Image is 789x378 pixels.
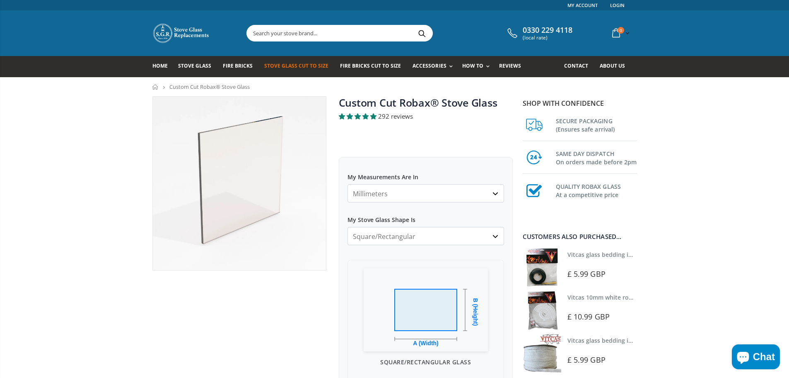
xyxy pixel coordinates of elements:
a: 0 [609,25,631,41]
a: Stove Glass [178,56,217,77]
a: Contact [564,56,594,77]
span: 0330 229 4118 [523,26,572,35]
span: £ 5.99 GBP [567,269,606,279]
label: My Measurements Are In [347,166,504,181]
h3: SAME DAY DISPATCH On orders made before 2pm [556,148,637,166]
div: Customers also purchased... [523,234,637,240]
img: Vitcas white rope, glue and gloves kit 10mm [523,291,561,329]
a: Home [152,56,174,77]
img: Square/Rectangular Glass [364,268,488,351]
img: Vitcas stove glass bedding in tape [523,248,561,287]
img: Vitcas stove glass bedding in tape [523,334,561,373]
span: Fire Bricks Cut To Size [340,62,401,69]
span: £ 5.99 GBP [567,355,606,365]
a: Reviews [499,56,527,77]
a: Stove Glass Cut To Size [264,56,335,77]
span: Accessories [413,62,446,69]
span: How To [462,62,483,69]
a: About us [600,56,631,77]
span: Fire Bricks [223,62,253,69]
a: Vitcas glass bedding in tape - 2mm x 10mm x 2 meters [567,251,722,259]
p: Square/Rectangular Glass [356,358,495,366]
a: Vitcas glass bedding in tape - 2mm x 15mm x 2 meters (White) [567,337,743,344]
span: Stove Glass Cut To Size [264,62,328,69]
a: Custom Cut Robax® Stove Glass [339,95,497,110]
a: Fire Bricks Cut To Size [340,56,407,77]
span: Stove Glass [178,62,211,69]
span: Custom Cut Robax® Stove Glass [169,83,250,90]
span: £ 10.99 GBP [567,312,610,322]
a: Accessories [413,56,456,77]
span: 4.94 stars [339,112,378,120]
button: Search [413,25,432,41]
span: Home [152,62,168,69]
a: 0330 229 4118 (local rate) [505,26,572,41]
a: Home [152,84,159,90]
span: Reviews [499,62,521,69]
span: Contact [564,62,588,69]
label: My Stove Glass Shape Is [347,209,504,224]
a: Fire Bricks [223,56,259,77]
img: Stove Glass Replacement [152,23,210,44]
span: (local rate) [523,35,572,41]
inbox-online-store-chat: Shopify online store chat [729,344,782,371]
span: About us [600,62,625,69]
a: Vitcas 10mm white rope kit - includes rope seal and glue! [567,293,730,301]
span: 0 [618,27,624,34]
h3: QUALITY ROBAX GLASS At a competitive price [556,181,637,199]
img: stove_glass_made_to_measure_800x_crop_center.webp [153,97,326,270]
a: How To [462,56,494,77]
span: 292 reviews [378,112,413,120]
p: Shop with confidence [523,98,637,108]
h3: SECURE PACKAGING (Ensures safe arrival) [556,115,637,134]
input: Search your stove brand... [247,25,525,41]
